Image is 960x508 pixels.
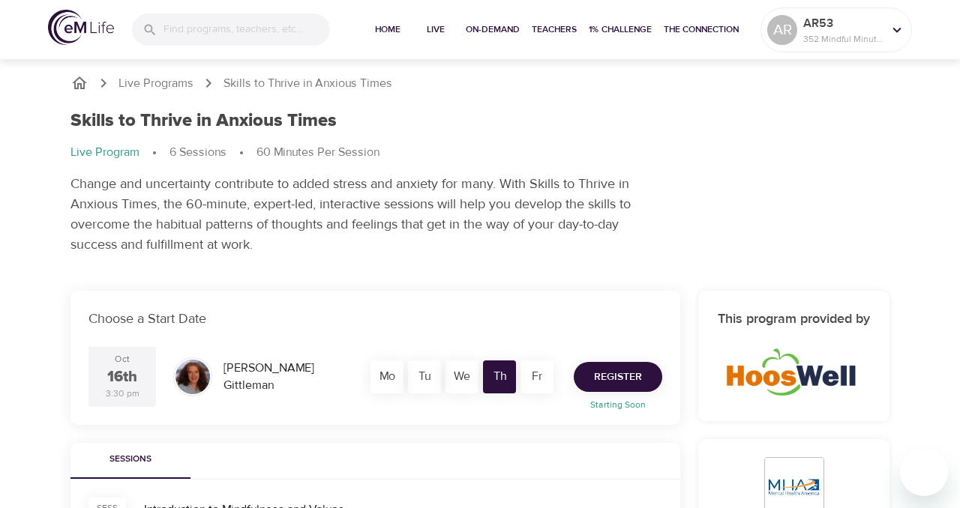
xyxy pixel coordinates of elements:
[574,362,662,392] button: Register
[79,452,181,468] span: Sessions
[256,144,379,161] p: 60 Minutes Per Session
[767,15,797,45] div: AR
[48,10,114,45] img: logo
[445,360,478,393] div: We
[589,22,652,37] span: 1% Challenge
[106,387,139,400] div: 3:30 pm
[70,110,337,132] h1: Skills to Thrive in Anxious Times
[520,360,553,393] div: Fr
[565,398,671,411] p: Starting Soon
[88,309,662,329] p: Choose a Start Date
[466,22,520,37] span: On-Demand
[70,144,889,162] nav: breadcrumb
[70,144,139,161] p: Live Program
[169,144,226,161] p: 6 Sessions
[118,75,193,92] a: Live Programs
[70,74,889,92] nav: breadcrumb
[418,22,454,37] span: Live
[408,360,441,393] div: Tu
[664,22,739,37] span: The Connection
[716,309,871,330] h6: This program provided by
[803,14,883,32] p: AR53
[900,448,948,496] iframe: Button to launch messaging window
[594,368,642,387] span: Register
[217,354,356,400] div: [PERSON_NAME] Gittleman
[70,174,633,255] p: Change and uncertainty contribute to added stress and anxiety for many. With Skills to Thrive in ...
[483,360,516,393] div: Th
[724,342,865,399] img: HoosWell-Logo-2.19%20500X200%20px.png
[370,22,406,37] span: Home
[115,353,130,366] div: Oct
[163,13,330,46] input: Find programs, teachers, etc...
[532,22,577,37] span: Teachers
[223,75,392,92] p: Skills to Thrive in Anxious Times
[370,360,403,393] div: Mo
[107,366,137,388] div: 16th
[803,32,883,46] p: 352 Mindful Minutes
